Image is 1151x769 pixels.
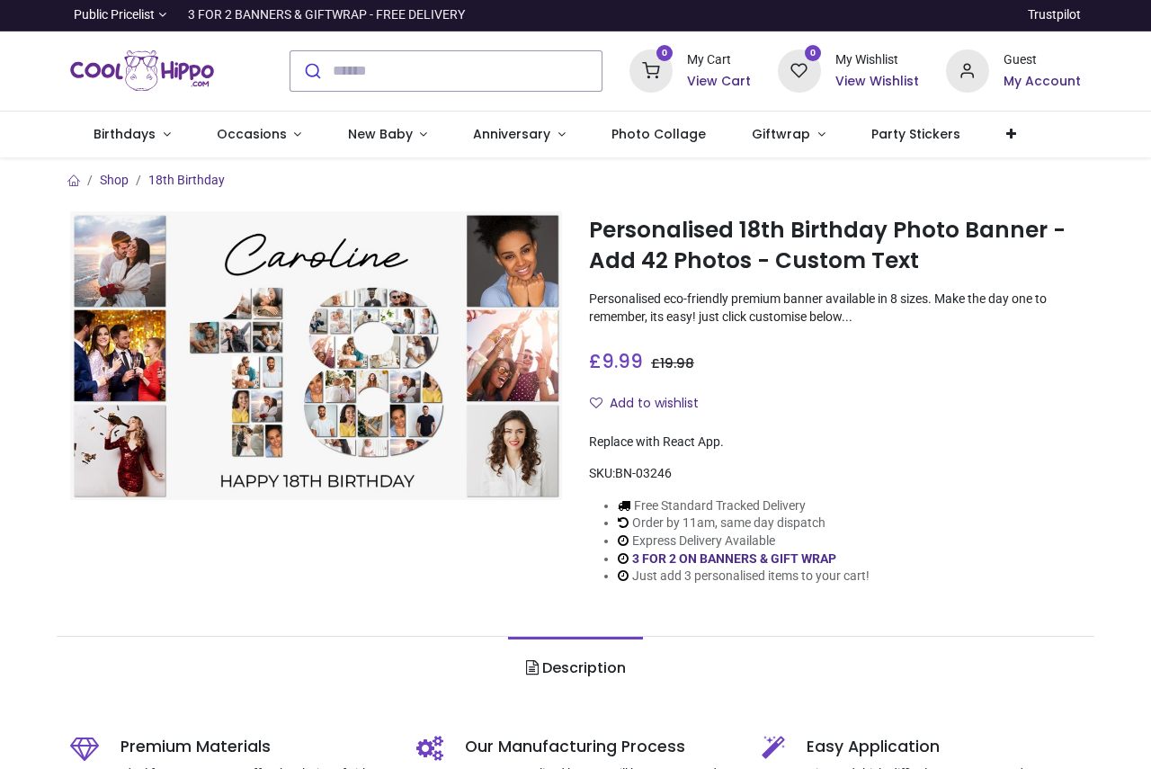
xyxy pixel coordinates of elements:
span: Party Stickers [871,125,960,143]
h5: Easy Application [807,736,1080,758]
a: New Baby [325,112,451,158]
a: 3 FOR 2 ON BANNERS & GIFT WRAP [632,551,836,566]
a: 0 [778,62,821,76]
sup: 0 [805,45,822,62]
a: My Account [1004,73,1081,91]
sup: 0 [656,45,674,62]
li: Just add 3 personalised items to your cart! [618,568,870,586]
a: Occasions [193,112,325,158]
a: 0 [629,62,673,76]
span: BN-03246 [615,466,672,480]
img: Personalised 18th Birthday Photo Banner - Add 42 Photos - Custom Text [70,211,562,500]
span: Anniversary [473,125,550,143]
a: Anniversary [451,112,589,158]
span: Birthdays [94,125,156,143]
li: Express Delivery Available [618,532,870,550]
div: My Cart [687,51,751,69]
h1: Personalised 18th Birthday Photo Banner - Add 42 Photos - Custom Text [589,215,1081,277]
a: Logo of Cool Hippo [70,46,214,96]
a: Public Pricelist [70,6,166,24]
span: Giftwrap [752,125,810,143]
a: Description [508,637,642,700]
span: £ [589,348,643,374]
button: Submit [290,51,333,91]
span: Public Pricelist [74,6,155,24]
button: Add to wishlistAdd to wishlist [589,389,714,419]
div: SKU: [589,465,1081,483]
div: Replace with React App. [589,434,1081,452]
a: View Wishlist [835,73,919,91]
span: 9.99 [602,348,643,374]
i: Add to wishlist [590,397,602,409]
span: £ [651,354,694,372]
span: Photo Collage [611,125,706,143]
h5: Premium Materials [120,736,388,758]
a: 18th Birthday [148,173,225,187]
a: Shop [100,173,129,187]
span: 19.98 [660,354,694,372]
span: New Baby [348,125,413,143]
img: Cool Hippo [70,46,214,96]
div: Guest [1004,51,1081,69]
a: View Cart [687,73,751,91]
li: Free Standard Tracked Delivery [618,497,870,515]
div: 3 FOR 2 BANNERS & GIFTWRAP - FREE DELIVERY [188,6,465,24]
p: Personalised eco-friendly premium banner available in 8 sizes. Make the day one to remember, its ... [589,291,1081,326]
li: Order by 11am, same day dispatch [618,514,870,532]
a: Giftwrap [729,112,849,158]
a: Birthdays [70,112,193,158]
a: Trustpilot [1028,6,1081,24]
h5: Our Manufacturing Process [465,736,735,758]
span: Occasions [217,125,287,143]
div: My Wishlist [835,51,919,69]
